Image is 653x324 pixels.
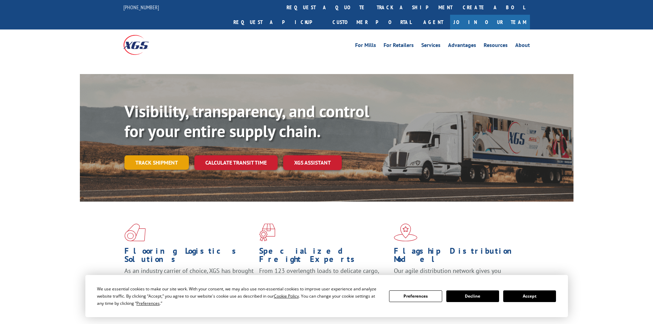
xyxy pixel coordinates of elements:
[259,267,389,297] p: From 123 overlength loads to delicate cargo, our experienced staff knows the best way to move you...
[283,155,342,170] a: XGS ASSISTANT
[384,43,414,50] a: For Retailers
[503,290,556,302] button: Accept
[394,224,418,241] img: xgs-icon-flagship-distribution-model-red
[416,15,450,29] a: Agent
[446,290,499,302] button: Decline
[450,15,530,29] a: Join Our Team
[259,247,389,267] h1: Specialized Freight Experts
[124,247,254,267] h1: Flooring Logistics Solutions
[394,247,523,267] h1: Flagship Distribution Model
[484,43,508,50] a: Resources
[124,100,369,142] b: Visibility, transparency, and control for your entire supply chain.
[515,43,530,50] a: About
[259,224,275,241] img: xgs-icon-focused-on-flooring-red
[389,290,442,302] button: Preferences
[421,43,440,50] a: Services
[327,15,416,29] a: Customer Portal
[136,300,160,306] span: Preferences
[97,285,381,307] div: We use essential cookies to make our site work. With your consent, we may also use non-essential ...
[124,267,254,291] span: As an industry carrier of choice, XGS has brought innovation and dedication to flooring logistics...
[448,43,476,50] a: Advantages
[124,224,146,241] img: xgs-icon-total-supply-chain-intelligence-red
[355,43,376,50] a: For Mills
[194,155,278,170] a: Calculate transit time
[85,275,568,317] div: Cookie Consent Prompt
[123,4,159,11] a: [PHONE_NUMBER]
[124,155,189,170] a: Track shipment
[228,15,327,29] a: Request a pickup
[394,267,520,283] span: Our agile distribution network gives you nationwide inventory management on demand.
[274,293,299,299] span: Cookie Policy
